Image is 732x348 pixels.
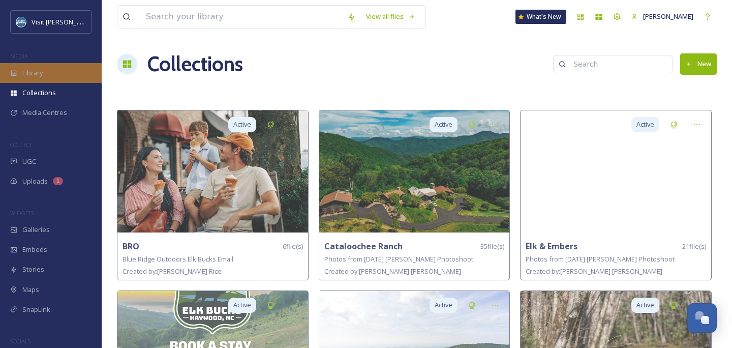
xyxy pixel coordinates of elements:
[123,267,222,276] span: Created by: [PERSON_NAME] Rice
[117,110,308,233] img: bd1bc025-a6f4-4b7a-8f16-1bad748e72a0.jpg
[53,177,63,185] div: 1
[32,17,96,26] span: Visit [PERSON_NAME]
[22,305,50,314] span: SnapLink
[682,242,706,251] span: 21 file(s)
[147,49,243,79] a: Collections
[643,12,693,21] span: [PERSON_NAME]
[515,10,566,24] a: What's New
[16,17,26,27] img: images.png
[324,241,403,252] strong: Cataloochee Ranch
[22,225,50,235] span: Galleries
[22,68,43,78] span: Library
[22,177,48,186] span: Uploads
[22,245,47,254] span: Embeds
[10,141,32,149] span: COLLECT
[319,110,510,233] img: a16115df-dd9b-4f07-9f79-f1c5842a76ee.jpg
[626,7,698,26] a: [PERSON_NAME]
[324,267,461,276] span: Created by: [PERSON_NAME] [PERSON_NAME]
[22,108,67,118] span: Media Centres
[568,54,667,74] input: Search
[636,120,654,129] span: Active
[526,254,675,264] span: Photos from [DATE] [PERSON_NAME] Photoshoot
[636,300,654,310] span: Active
[521,110,711,233] img: None
[680,53,717,74] button: New
[141,6,343,28] input: Search your library
[10,209,34,217] span: WIDGETS
[526,241,577,252] strong: Elk & Embers
[435,300,452,310] span: Active
[123,254,233,264] span: Blue Ridge Outdoors Elk Bucks Email
[10,52,28,60] span: MEDIA
[123,241,139,252] strong: BRO
[22,157,36,166] span: UGC
[480,242,504,251] span: 35 file(s)
[324,254,473,264] span: Photos from [DATE] [PERSON_NAME] Photoshoot
[233,300,251,310] span: Active
[435,120,452,129] span: Active
[22,285,39,295] span: Maps
[22,265,44,274] span: Stories
[10,337,30,345] span: SOCIALS
[361,7,420,26] a: View all files
[22,88,56,98] span: Collections
[233,120,251,129] span: Active
[687,303,717,333] button: Open Chat
[283,242,303,251] span: 6 file(s)
[526,267,662,276] span: Created by: [PERSON_NAME] [PERSON_NAME]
